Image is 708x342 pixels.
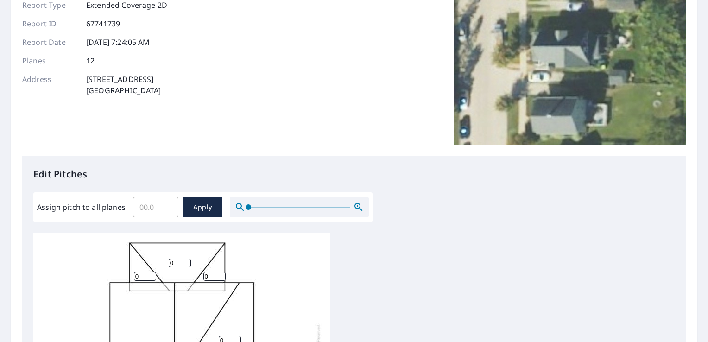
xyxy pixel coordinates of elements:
[37,202,126,213] label: Assign pitch to all planes
[33,167,675,181] p: Edit Pitches
[22,55,78,66] p: Planes
[22,74,78,96] p: Address
[183,197,222,217] button: Apply
[86,18,120,29] p: 67741739
[22,18,78,29] p: Report ID
[22,37,78,48] p: Report Date
[190,202,215,213] span: Apply
[133,194,178,220] input: 00.0
[86,74,161,96] p: [STREET_ADDRESS] [GEOGRAPHIC_DATA]
[86,37,150,48] p: [DATE] 7:24:05 AM
[86,55,95,66] p: 12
